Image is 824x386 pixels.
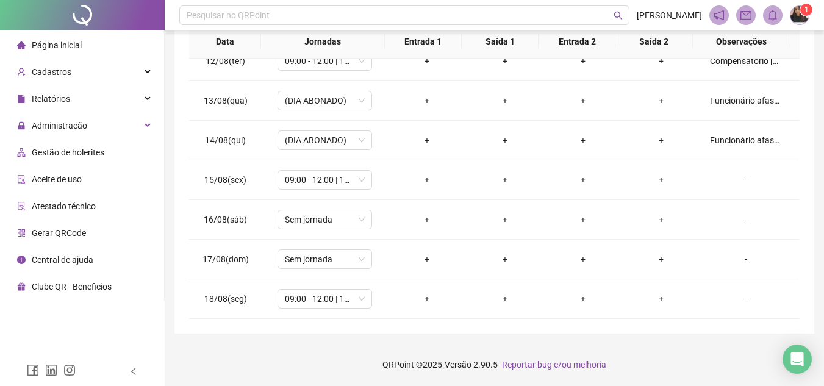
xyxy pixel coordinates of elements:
span: search [614,11,623,20]
span: Relatórios [32,94,70,104]
div: - [710,213,782,226]
div: + [554,292,612,306]
div: + [632,213,690,226]
span: left [129,367,138,376]
span: Administração [32,121,87,130]
span: Sem jornada [285,210,365,229]
div: + [398,252,456,266]
span: Observações [703,35,781,48]
div: + [554,94,612,107]
div: + [554,173,612,187]
span: linkedin [45,364,57,376]
span: bell [767,10,778,21]
div: + [632,54,690,68]
span: audit [17,175,26,184]
div: - [710,252,782,266]
div: + [632,173,690,187]
span: user-add [17,68,26,76]
div: + [476,252,534,266]
th: Jornadas [261,25,385,59]
span: Gerar QRCode [32,228,86,238]
span: Página inicial [32,40,82,50]
span: 16/08(sáb) [204,215,247,224]
span: 09:00 - 12:00 | 13:00 - 17:20 [285,52,365,70]
span: qrcode [17,229,26,237]
span: 12/08(ter) [206,56,245,66]
div: Funcionário afastado por motivos pessoais [710,94,782,107]
span: facebook [27,364,39,376]
span: (DIA ABONADO) [285,91,365,110]
footer: QRPoint © 2025 - 2.90.5 - [165,343,824,386]
div: + [398,54,456,68]
div: - [710,292,782,306]
span: Cadastros [32,67,71,77]
span: Versão [445,360,471,370]
div: + [476,134,534,147]
span: lock [17,121,26,130]
sup: Atualize o seu contato no menu Meus Dados [800,4,812,16]
span: Aceite de uso [32,174,82,184]
div: + [554,213,612,226]
div: - [710,173,782,187]
div: + [554,134,612,147]
span: Reportar bug e/ou melhoria [502,360,606,370]
th: Saída 1 [462,25,539,59]
span: Gestão de holerites [32,148,104,157]
span: [PERSON_NAME] [637,9,702,22]
div: + [632,94,690,107]
div: + [476,54,534,68]
span: 13/08(qua) [204,96,248,105]
div: + [398,173,456,187]
span: file [17,95,26,103]
span: Atestado técnico [32,201,96,211]
span: home [17,41,26,49]
div: Funcionário afastado por motivos pessoais [710,134,782,147]
span: 14/08(qui) [205,135,246,145]
span: 15/08(sex) [204,175,246,185]
th: Saída 2 [615,25,692,59]
img: 81374 [790,6,809,24]
span: info-circle [17,256,26,264]
div: + [554,252,612,266]
div: + [632,134,690,147]
th: Data [189,25,261,59]
div: + [554,54,612,68]
div: + [476,94,534,107]
div: + [476,173,534,187]
div: + [632,292,690,306]
th: Entrada 1 [385,25,462,59]
th: Entrada 2 [539,25,615,59]
span: instagram [63,364,76,376]
div: + [398,213,456,226]
span: 09:00 - 12:00 | 13:00 - 17:20 [285,290,365,308]
span: Clube QR - Beneficios [32,282,112,291]
span: gift [17,282,26,291]
span: 17/08(dom) [202,254,249,264]
span: 18/08(seg) [204,294,247,304]
div: Open Intercom Messenger [783,345,812,374]
div: + [398,292,456,306]
span: apartment [17,148,26,157]
span: Sem jornada [285,250,365,268]
div: + [398,94,456,107]
div: + [476,292,534,306]
span: 1 [804,5,809,14]
div: + [632,252,690,266]
div: + [476,213,534,226]
span: 09:00 - 12:00 | 13:00 - 17:20 [285,171,365,189]
span: Central de ajuda [32,255,93,265]
span: (DIA ABONADO) [285,131,365,149]
th: Observações [693,25,790,59]
div: Compensatório [PERSON_NAME] [DATE] [710,54,782,68]
span: solution [17,202,26,210]
div: + [398,134,456,147]
span: mail [740,10,751,21]
span: notification [714,10,725,21]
